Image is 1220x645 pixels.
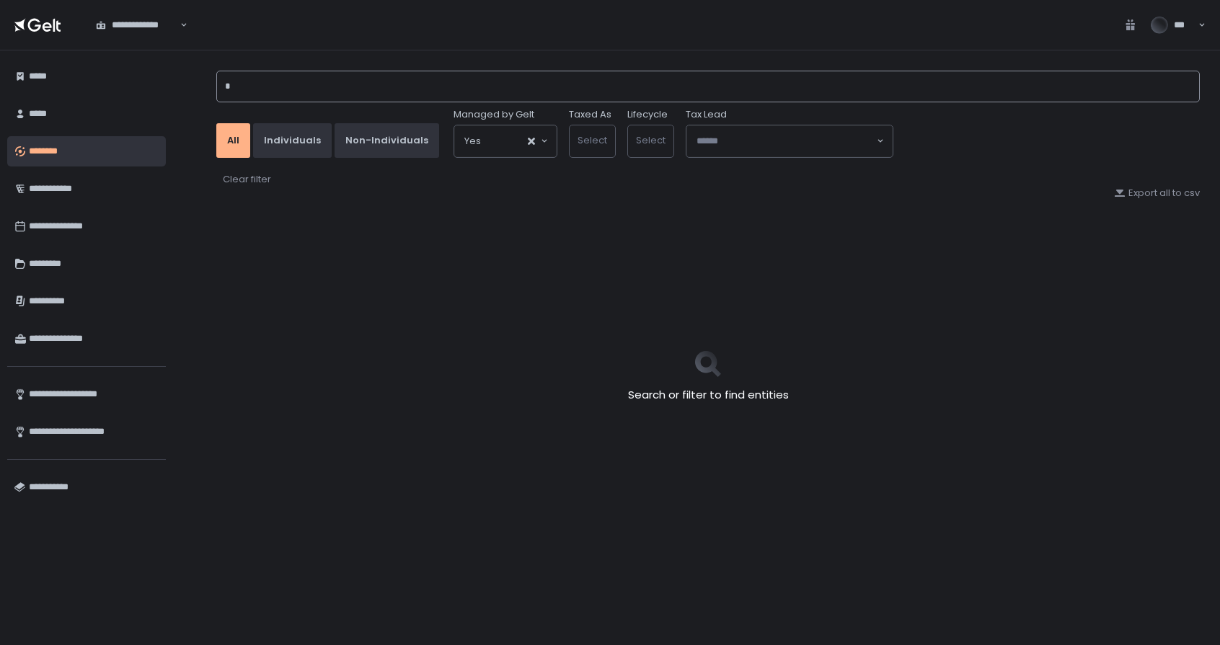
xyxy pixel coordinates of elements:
[628,387,789,404] h2: Search or filter to find entities
[335,123,439,158] button: Non-Individuals
[178,18,179,32] input: Search for option
[697,134,875,148] input: Search for option
[636,133,666,147] span: Select
[686,108,727,121] span: Tax Lead
[528,138,535,145] button: Clear Selected
[87,9,187,41] div: Search for option
[222,172,272,187] button: Clear filter
[481,134,526,148] input: Search for option
[227,134,239,147] div: All
[1114,187,1200,200] button: Export all to csv
[216,123,250,158] button: All
[686,125,893,157] div: Search for option
[578,133,607,147] span: Select
[345,134,428,147] div: Non-Individuals
[464,134,481,148] span: Yes
[454,125,557,157] div: Search for option
[223,173,271,186] div: Clear filter
[264,134,321,147] div: Individuals
[454,108,534,121] span: Managed by Gelt
[627,108,668,121] label: Lifecycle
[253,123,332,158] button: Individuals
[569,108,611,121] label: Taxed As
